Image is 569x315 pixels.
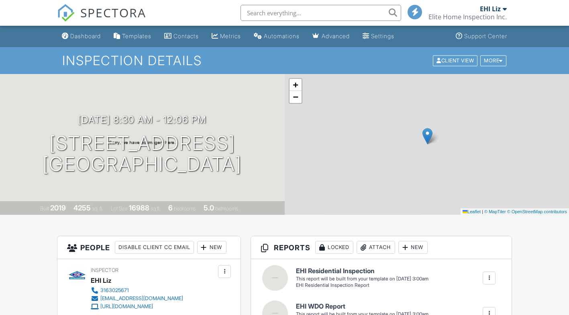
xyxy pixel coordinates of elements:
[215,206,238,212] span: bathrooms
[264,33,300,39] div: Automations
[296,276,428,282] div: This report will be built from your template on [DATE] 3:00am
[57,11,146,28] a: SPECTORA
[110,29,155,44] a: Templates
[100,287,129,294] div: 3163025671
[357,241,395,254] div: Attach
[91,274,112,286] div: EHI Liz
[290,91,302,103] a: Zoom out
[122,33,151,39] div: Templates
[290,79,302,91] a: Zoom in
[251,236,512,259] h3: Reports
[480,5,501,13] div: EHI Liz
[220,33,241,39] div: Metrics
[40,206,49,212] span: Built
[296,282,428,289] div: EHI Residential Inspection Report
[296,268,428,275] h6: EHI Residential Inspection
[484,209,506,214] a: © MapTiler
[70,33,101,39] div: Dashboard
[62,54,507,68] h1: Inspection Details
[59,29,104,44] a: Dashboard
[57,236,241,259] h3: People
[174,206,196,212] span: bedrooms
[80,4,146,21] span: SPECTORA
[168,204,173,212] div: 6
[100,303,153,310] div: [URL][DOMAIN_NAME]
[129,204,149,212] div: 16988
[78,114,206,125] h3: [DATE] 8:30 am - 12:06 pm
[241,5,401,21] input: Search everything...
[428,13,507,21] div: Elite Home Inspection Inc.
[111,206,128,212] span: Lot Size
[115,241,194,254] div: Disable Client CC Email
[432,57,479,63] a: Client View
[422,128,432,144] img: Marker
[463,209,481,214] a: Leaflet
[73,204,91,212] div: 4255
[398,241,428,254] div: New
[197,241,226,254] div: New
[91,267,118,273] span: Inspector
[91,303,183,311] a: [URL][DOMAIN_NAME]
[315,241,353,254] div: Locked
[371,33,394,39] div: Settings
[91,286,183,294] a: 3163025671
[43,133,242,175] h1: [STREET_ADDRESS] [GEOGRAPHIC_DATA]
[296,303,428,310] h6: EHI WDO Report
[251,29,303,44] a: Automations (Basic)
[507,209,567,214] a: © OpenStreetMap contributors
[309,29,353,44] a: Advanced
[173,33,199,39] div: Contacts
[91,294,183,303] a: [EMAIL_ADDRESS][DOMAIN_NAME]
[50,204,66,212] div: 2019
[151,206,161,212] span: sq.ft.
[482,209,483,214] span: |
[293,92,298,102] span: −
[322,33,350,39] div: Advanced
[100,295,183,302] div: [EMAIL_ADDRESS][DOMAIN_NAME]
[161,29,202,44] a: Contacts
[293,80,298,90] span: +
[57,4,75,22] img: The Best Home Inspection Software - Spectora
[359,29,398,44] a: Settings
[464,33,507,39] div: Support Center
[433,55,477,66] div: Client View
[208,29,244,44] a: Metrics
[204,204,214,212] div: 5.0
[92,206,103,212] span: sq. ft.
[480,55,506,66] div: More
[453,29,510,44] a: Support Center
